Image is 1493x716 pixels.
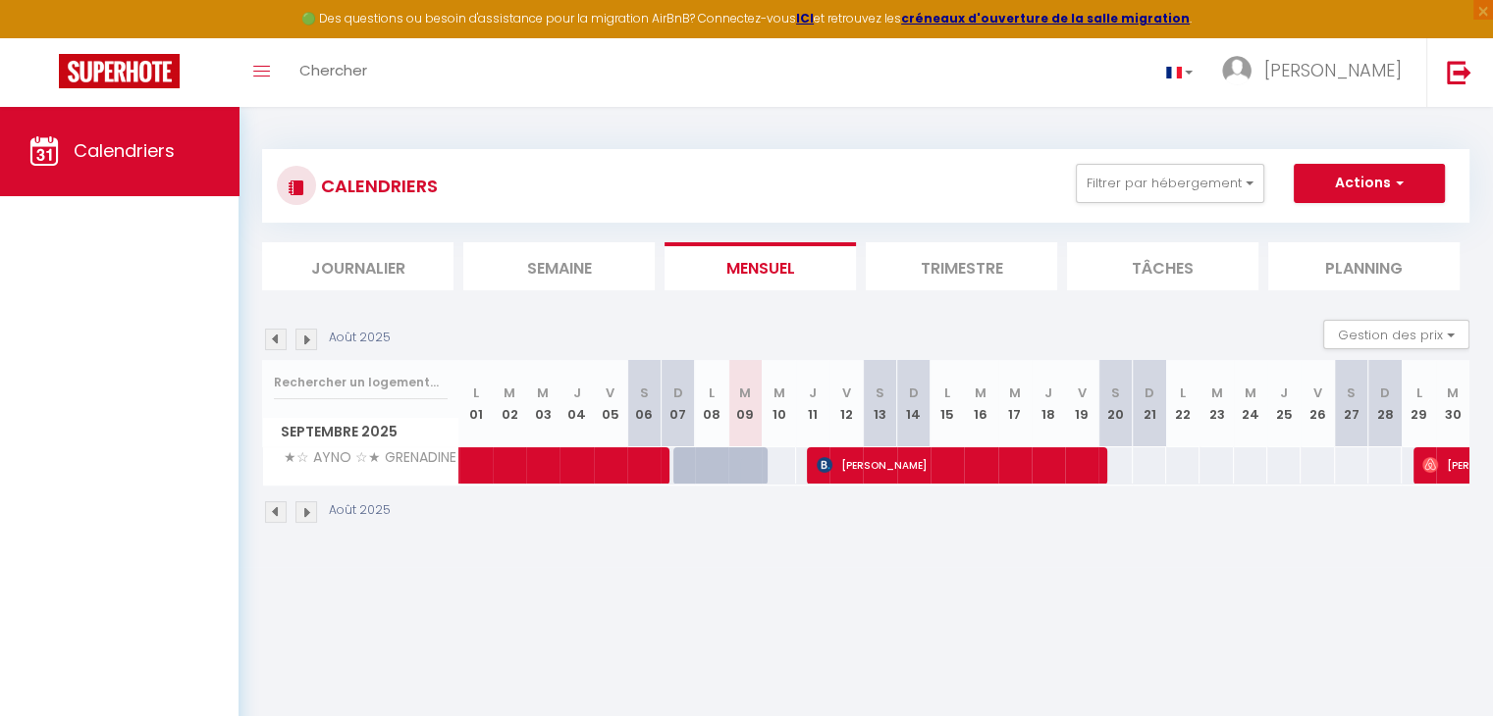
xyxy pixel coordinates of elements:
abbr: M [1447,384,1459,402]
abbr: M [975,384,986,402]
abbr: M [504,384,515,402]
abbr: D [1380,384,1390,402]
abbr: D [909,384,919,402]
abbr: S [876,384,884,402]
a: ICI [796,10,814,26]
th: 07 [661,360,694,447]
abbr: J [1044,384,1052,402]
abbr: S [1347,384,1356,402]
th: 27 [1335,360,1368,447]
p: Août 2025 [329,501,391,520]
th: 25 [1267,360,1301,447]
li: Trimestre [866,242,1057,290]
abbr: L [1180,384,1186,402]
th: 06 [627,360,661,447]
th: 26 [1301,360,1334,447]
th: 21 [1133,360,1166,447]
span: Septembre 2025 [263,418,458,446]
th: 01 [459,360,493,447]
th: 05 [594,360,627,447]
th: 03 [526,360,560,447]
th: 04 [560,360,593,447]
button: Actions [1294,164,1445,203]
li: Tâches [1067,242,1258,290]
a: Chercher [285,38,382,107]
li: Journalier [262,242,453,290]
abbr: M [739,384,751,402]
li: Semaine [463,242,655,290]
th: 23 [1200,360,1233,447]
span: ★☆ AYNO ☆★ GRENADINE [266,447,461,469]
th: 14 [897,360,931,447]
img: logout [1447,60,1471,84]
img: ... [1222,56,1252,85]
button: Filtrer par hébergement [1076,164,1264,203]
abbr: L [1415,384,1421,402]
abbr: J [1280,384,1288,402]
th: 17 [998,360,1032,447]
abbr: M [1245,384,1256,402]
img: Super Booking [59,54,180,88]
th: 19 [1065,360,1098,447]
th: 16 [964,360,997,447]
p: Août 2025 [329,329,391,347]
abbr: D [1145,384,1154,402]
a: créneaux d'ouverture de la salle migration [901,10,1190,26]
th: 28 [1368,360,1402,447]
span: [PERSON_NAME] [1264,58,1402,82]
abbr: J [573,384,581,402]
abbr: J [809,384,817,402]
span: [PERSON_NAME] [817,446,1094,484]
th: 09 [728,360,762,447]
input: Rechercher un logement... [274,365,448,400]
th: 18 [1032,360,1065,447]
abbr: S [1111,384,1120,402]
abbr: V [842,384,851,402]
th: 20 [1098,360,1132,447]
abbr: D [673,384,683,402]
abbr: V [606,384,614,402]
abbr: S [640,384,649,402]
th: 22 [1166,360,1200,447]
a: ... [PERSON_NAME] [1207,38,1426,107]
th: 11 [796,360,829,447]
th: 13 [863,360,896,447]
button: Gestion des prix [1323,320,1469,349]
th: 10 [762,360,795,447]
abbr: M [1009,384,1021,402]
th: 29 [1402,360,1435,447]
th: 02 [493,360,526,447]
abbr: M [773,384,784,402]
abbr: V [1313,384,1322,402]
th: 08 [695,360,728,447]
span: Calendriers [74,138,175,163]
li: Planning [1268,242,1460,290]
abbr: L [473,384,479,402]
th: 15 [931,360,964,447]
th: 30 [1436,360,1469,447]
h3: CALENDRIERS [316,164,438,208]
span: Chercher [299,60,367,80]
button: Ouvrir le widget de chat LiveChat [16,8,75,67]
th: 24 [1234,360,1267,447]
abbr: L [944,384,950,402]
li: Mensuel [665,242,856,290]
th: 12 [829,360,863,447]
abbr: M [1211,384,1223,402]
abbr: M [537,384,549,402]
abbr: V [1078,384,1087,402]
abbr: L [709,384,715,402]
